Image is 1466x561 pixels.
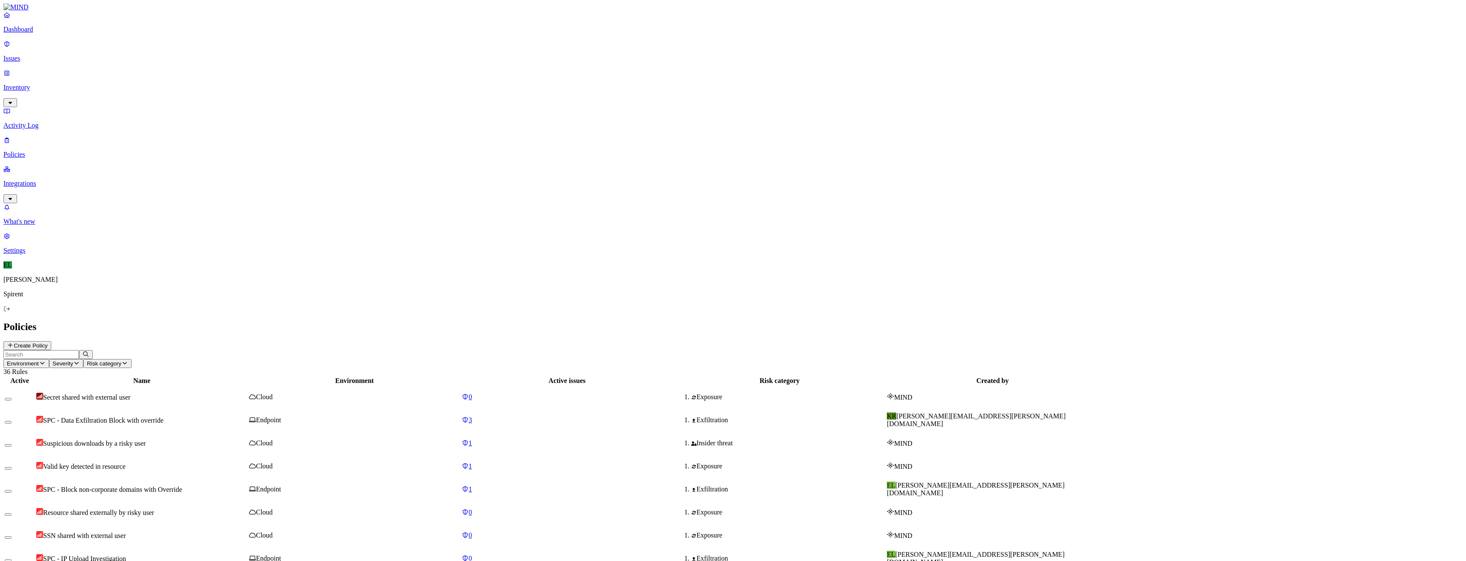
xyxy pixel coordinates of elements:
[469,462,472,470] span: 1
[3,276,1463,283] p: [PERSON_NAME]
[462,439,672,447] a: 1
[256,485,281,493] span: Endpoint
[36,439,43,446] img: severity-high
[3,290,1463,298] p: Spirent
[3,55,1463,62] p: Issues
[691,508,885,516] div: Exposure
[691,439,885,447] div: Insider threat
[36,508,43,515] img: severity-high
[887,482,895,489] span: EL
[887,508,894,515] img: mind-logo-icon
[3,350,79,359] input: Search
[469,393,472,400] span: 0
[36,462,43,469] img: severity-high
[3,11,1463,33] a: Dashboard
[5,377,35,385] div: Active
[3,26,1463,33] p: Dashboard
[3,69,1463,106] a: Inventory
[691,532,885,539] div: Exposure
[3,368,27,375] span: 36 Rules
[462,377,672,385] div: Active issues
[3,3,1463,11] a: MIND
[3,136,1463,158] a: Policies
[887,482,1064,497] span: [PERSON_NAME][EMAIL_ADDRESS][PERSON_NAME][DOMAIN_NAME]
[43,509,154,516] span: Resource shared externally by risky user
[36,554,43,561] img: severity-high
[887,551,895,558] span: EL
[43,440,146,447] span: Suspicious downloads by a risky user
[691,485,885,493] div: Exfiltration
[894,509,912,516] span: MIND
[887,393,894,400] img: mind-logo-icon
[256,532,273,539] span: Cloud
[256,416,281,424] span: Endpoint
[36,531,43,538] img: severity-high
[3,165,1463,202] a: Integrations
[887,462,894,469] img: mind-logo-icon
[3,122,1463,129] p: Activity Log
[894,463,912,470] span: MIND
[3,40,1463,62] a: Issues
[43,463,126,470] span: Valid key detected in resource
[256,439,273,447] span: Cloud
[3,341,51,350] button: Create Policy
[887,412,1066,427] span: [PERSON_NAME][EMAIL_ADDRESS][PERSON_NAME][DOMAIN_NAME]
[462,485,672,493] a: 1
[256,393,273,400] span: Cloud
[691,416,885,424] div: Exfiltration
[469,485,472,493] span: 1
[462,532,672,539] a: 0
[43,532,126,539] span: SSN shared with external user
[894,440,912,447] span: MIND
[36,393,43,400] img: severity-critical
[887,377,1098,385] div: Created by
[3,321,1463,333] h2: Policies
[3,3,29,11] img: MIND
[894,394,912,401] span: MIND
[469,532,472,539] span: 0
[3,232,1463,254] a: Settings
[3,218,1463,225] p: What's new
[43,394,130,401] span: Secret shared with external user
[256,462,273,470] span: Cloud
[894,532,912,539] span: MIND
[3,180,1463,187] p: Integrations
[887,531,894,538] img: mind-logo-icon
[887,439,894,446] img: mind-logo-icon
[3,151,1463,158] p: Policies
[462,393,672,401] a: 0
[36,416,43,423] img: severity-high
[43,486,182,493] span: SPC - Block non-corporate domains with Override
[3,107,1463,129] a: Activity Log
[3,84,1463,91] p: Inventory
[3,261,12,269] span: EL
[7,360,39,367] span: Environment
[462,508,672,516] a: 0
[87,360,121,367] span: Risk category
[691,393,885,401] div: Exposure
[462,462,672,470] a: 1
[3,203,1463,225] a: What's new
[887,412,896,420] span: KR
[469,416,472,424] span: 3
[674,377,885,385] div: Risk category
[256,508,273,516] span: Cloud
[462,416,672,424] a: 3
[36,485,43,492] img: severity-high
[691,462,885,470] div: Exposure
[3,247,1463,254] p: Settings
[53,360,73,367] span: Severity
[43,417,164,424] span: SPC - Data Exfiltration Block with override
[36,377,247,385] div: Name
[249,377,460,385] div: Environment
[469,439,472,447] span: 1
[469,508,472,516] span: 0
